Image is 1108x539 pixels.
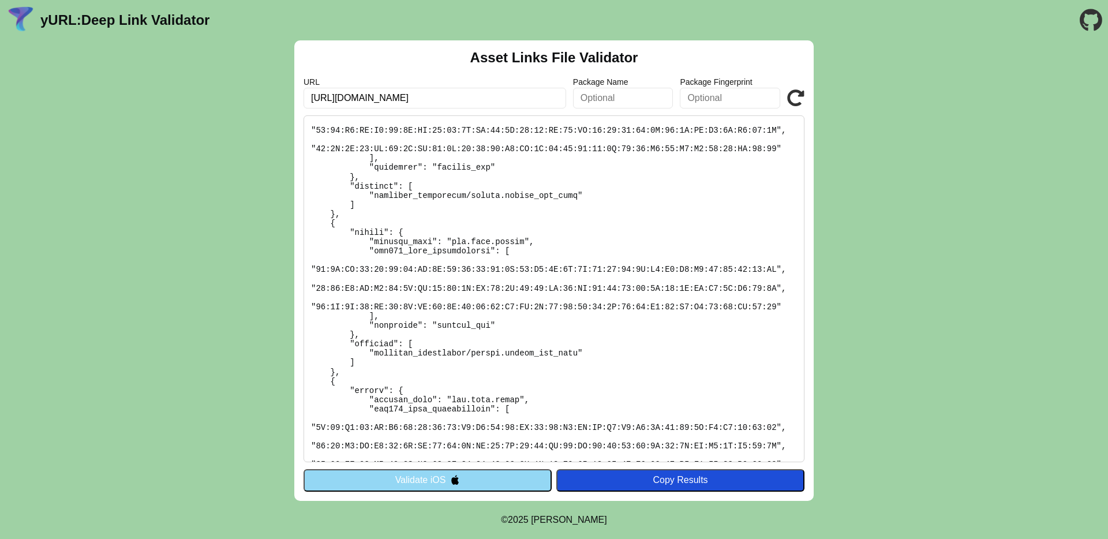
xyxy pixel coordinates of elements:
footer: © [501,501,607,539]
a: yURL:Deep Link Validator [40,12,209,28]
h2: Asset Links File Validator [470,50,638,66]
input: Required [304,88,566,108]
input: Optional [573,88,673,108]
pre: Lorem ipsu do: sitam://cons.adip.el/.sedd-eiusm/temporinci.utla Et Dolorema: Aliq Enimadm-veni: [... [304,115,804,462]
input: Optional [680,88,780,108]
label: Package Fingerprint [680,77,780,87]
button: Copy Results [556,469,804,491]
img: yURL Logo [6,5,36,35]
label: Package Name [573,77,673,87]
label: URL [304,77,566,87]
button: Validate iOS [304,469,552,491]
span: 2025 [508,515,529,525]
img: appleIcon.svg [450,475,460,485]
div: Copy Results [562,475,799,485]
a: Michael Ibragimchayev's Personal Site [531,515,607,525]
